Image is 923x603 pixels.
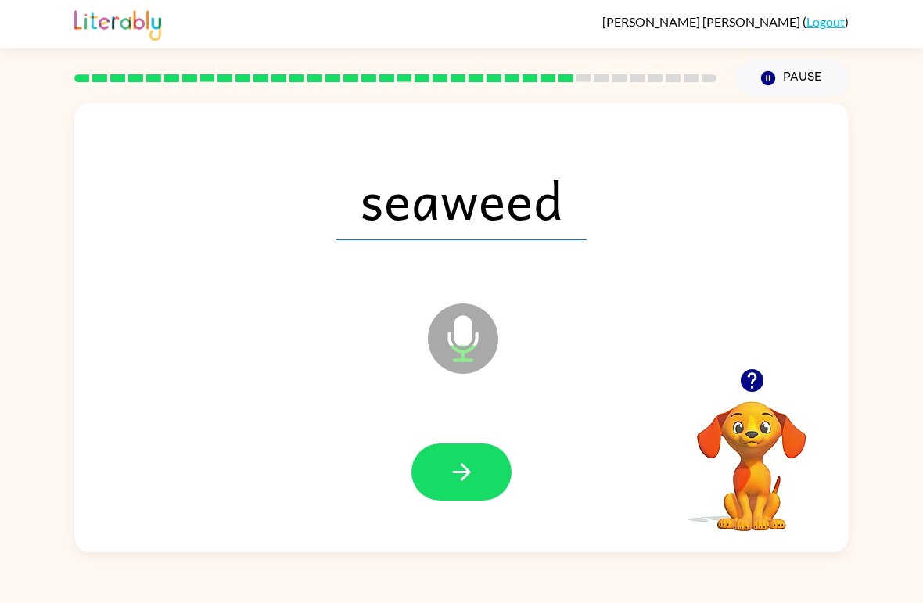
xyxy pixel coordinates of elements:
[735,60,849,96] button: Pause
[74,6,161,41] img: Literably
[602,14,803,29] span: [PERSON_NAME] [PERSON_NAME]
[673,377,830,533] video: Your browser must support playing .mp4 files to use Literably. Please try using another browser.
[602,14,849,29] div: ( )
[336,159,587,240] span: seaweed
[806,14,845,29] a: Logout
